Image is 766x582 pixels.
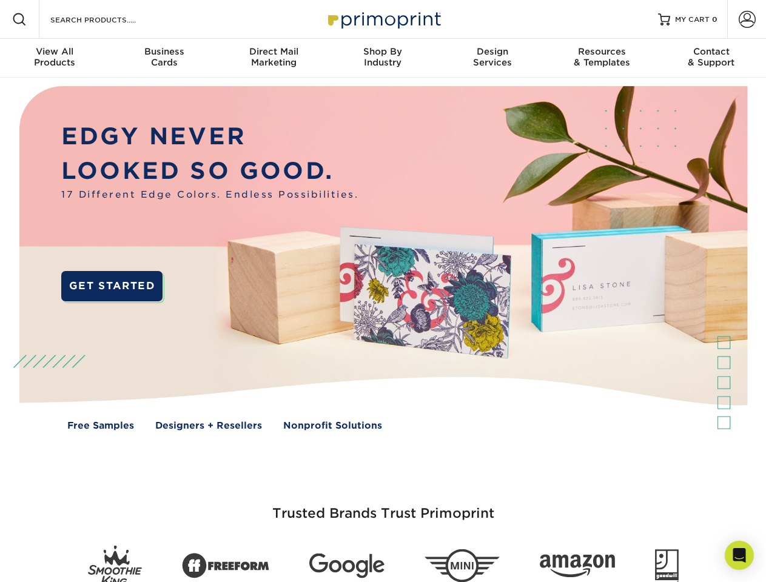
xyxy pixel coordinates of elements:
a: BusinessCards [109,39,218,78]
p: EDGY NEVER [61,119,358,154]
div: Services [438,46,547,68]
span: Resources [547,46,656,57]
a: Shop ByIndustry [328,39,437,78]
span: Shop By [328,46,437,57]
input: SEARCH PRODUCTS..... [49,12,167,27]
img: Google [309,554,385,578]
a: Nonprofit Solutions [283,419,382,433]
span: Contact [657,46,766,57]
a: Resources& Templates [547,39,656,78]
span: Direct Mail [219,46,328,57]
a: Direct MailMarketing [219,39,328,78]
span: 0 [712,15,717,24]
p: LOOKED SO GOOD. [61,154,358,189]
span: 17 Different Edge Colors. Endless Possibilities. [61,188,358,202]
div: & Support [657,46,766,68]
span: Business [109,46,218,57]
div: Cards [109,46,218,68]
img: Goodwill [655,549,679,582]
span: Design [438,46,547,57]
div: & Templates [547,46,656,68]
div: Open Intercom Messenger [725,541,754,570]
img: Amazon [540,555,615,578]
div: Industry [328,46,437,68]
img: Primoprint [323,6,444,32]
a: GET STARTED [61,271,163,301]
a: Contact& Support [657,39,766,78]
a: Designers + Resellers [155,419,262,433]
span: MY CART [675,15,710,25]
h3: Trusted Brands Trust Primoprint [29,477,738,536]
div: Marketing [219,46,328,68]
a: Free Samples [67,419,134,433]
a: DesignServices [438,39,547,78]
